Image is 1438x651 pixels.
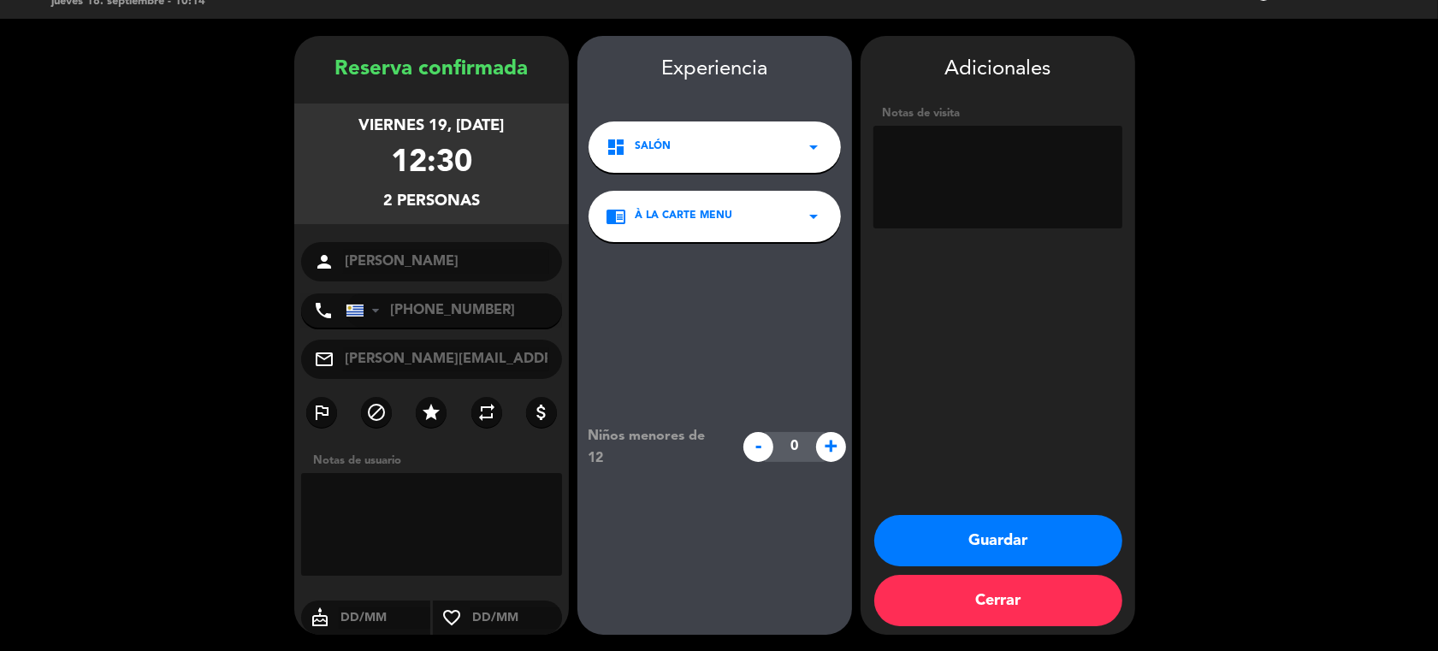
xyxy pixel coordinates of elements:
[816,432,846,462] span: +
[606,206,626,227] i: chrome_reader_mode
[359,114,505,139] div: viernes 19, [DATE]
[391,139,472,189] div: 12:30
[873,53,1122,86] div: Adicionales
[339,607,430,629] input: DD/MM
[743,432,773,462] span: -
[311,402,332,423] i: outlined_flag
[383,189,480,214] div: 2 personas
[301,607,339,628] i: cake
[873,104,1122,122] div: Notas de visita
[476,402,497,423] i: repeat
[346,294,386,327] div: Uruguay: +598
[421,402,441,423] i: star
[314,252,334,272] i: person
[874,515,1122,566] button: Guardar
[313,300,334,321] i: phone
[803,206,824,227] i: arrow_drop_down
[577,53,852,86] div: Experiencia
[531,402,552,423] i: attach_money
[874,575,1122,626] button: Cerrar
[294,53,569,86] div: Reserva confirmada
[305,452,569,470] div: Notas de usuario
[366,402,387,423] i: block
[470,607,562,629] input: DD/MM
[803,137,824,157] i: arrow_drop_down
[575,425,735,470] div: Niños menores de 12
[314,349,334,370] i: mail_outline
[433,607,470,628] i: favorite_border
[635,139,671,156] span: Salón
[606,137,626,157] i: dashboard
[635,208,732,225] span: À LA CARTE MENU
